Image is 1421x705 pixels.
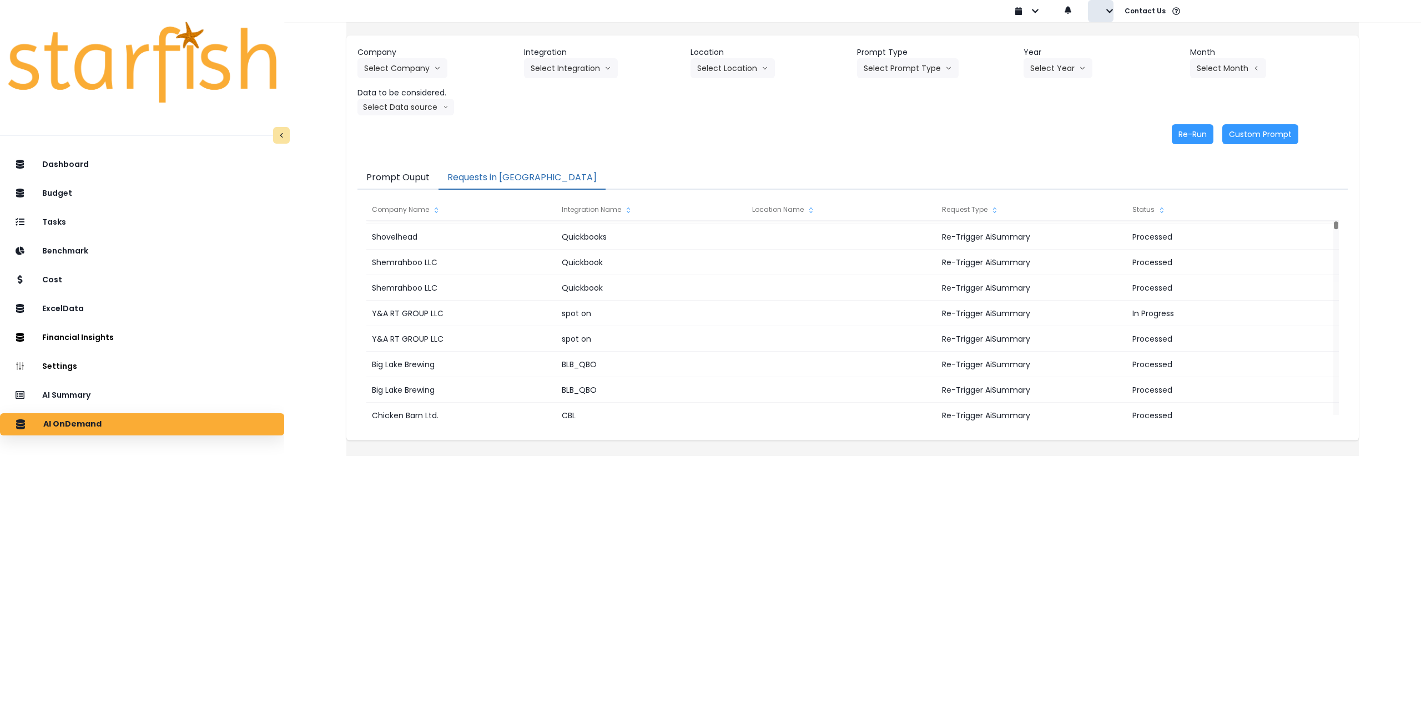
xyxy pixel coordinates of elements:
svg: sort [1157,206,1166,215]
div: Processed [1127,352,1316,377]
p: Benchmark [42,246,88,256]
svg: arrow left line [1253,63,1259,74]
header: Year [1024,47,1181,58]
div: BLB_QBO [556,377,745,403]
div: Request Type [936,199,1126,221]
p: ExcelData [42,304,84,313]
div: Processed [1127,403,1316,428]
button: Prompt Ouput [357,166,439,190]
p: Cost [42,275,62,285]
div: Quickbook [556,250,745,275]
p: AI Summary [42,390,90,400]
div: Quickbook [556,275,745,301]
svg: sort [990,206,999,215]
svg: sort [432,206,441,215]
div: Big Lake Brewing [366,377,556,403]
div: Status [1127,199,1316,221]
svg: arrow down line [443,102,449,113]
div: spot on [556,301,745,326]
svg: arrow down line [945,63,952,74]
div: Shovelhead [366,224,556,250]
div: Re-Trigger AiSummary [936,352,1126,377]
p: Budget [42,189,72,198]
div: Processed [1127,377,1316,403]
button: Select Yeararrow down line [1024,58,1092,78]
div: Processed [1127,224,1316,250]
div: spot on [556,326,745,352]
div: Integration Name [556,199,745,221]
div: Y&A RT GROUP LLC [366,326,556,352]
div: Re-Trigger AiSummary [936,224,1126,250]
button: Select Companyarrow down line [357,58,447,78]
p: Dashboard [42,160,89,169]
svg: arrow down line [604,63,611,74]
div: Re-Trigger AiSummary [936,403,1126,428]
button: Select Data sourcearrow down line [357,99,454,115]
div: Shemrahboo LLC [366,250,556,275]
div: Chicken Barn Ltd. [366,403,556,428]
button: Select Prompt Typearrow down line [857,58,959,78]
svg: arrow down line [762,63,768,74]
div: Processed [1127,326,1316,352]
header: Data to be considered. [357,87,515,99]
button: Select Integrationarrow down line [524,58,618,78]
div: Re-Trigger AiSummary [936,301,1126,326]
svg: sort [624,206,633,215]
header: Integration [524,47,682,58]
button: Requests in [GEOGRAPHIC_DATA] [439,166,606,190]
div: Processed [1127,275,1316,301]
div: Shemrahboo LLC [366,275,556,301]
div: Company Name [366,199,556,221]
div: Location Name [747,199,936,221]
svg: arrow down line [1079,63,1086,74]
p: AI OnDemand [43,419,102,429]
div: Re-Trigger AiSummary [936,377,1126,403]
div: Re-Trigger AiSummary [936,275,1126,301]
button: Custom Prompt [1222,124,1298,144]
div: In Progress [1127,301,1316,326]
header: Company [357,47,515,58]
header: Location [691,47,848,58]
svg: arrow down line [434,63,441,74]
button: Select Locationarrow down line [691,58,775,78]
svg: sort [807,206,815,215]
button: Select Montharrow left line [1190,58,1266,78]
div: Quickbooks [556,224,745,250]
div: Y&A RT GROUP LLC [366,301,556,326]
div: Re-Trigger AiSummary [936,326,1126,352]
header: Prompt Type [857,47,1015,58]
header: Month [1190,47,1348,58]
div: Big Lake Brewing [366,352,556,377]
div: Re-Trigger AiSummary [936,250,1126,275]
div: BLB_QBO [556,352,745,377]
p: Tasks [42,217,66,227]
div: Processed [1127,250,1316,275]
div: CBL [556,403,745,428]
button: Re-Run [1172,124,1213,144]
